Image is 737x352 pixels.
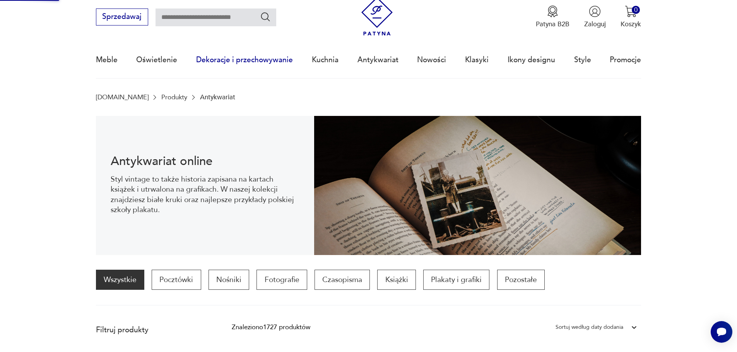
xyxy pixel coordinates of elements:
a: Ikona medaluPatyna B2B [536,5,569,29]
div: 0 [632,6,640,14]
p: Zaloguj [584,20,606,29]
img: c8a9187830f37f141118a59c8d49ce82.jpg [314,116,641,255]
img: Ikonka użytkownika [589,5,601,17]
img: Ikona medalu [547,5,559,17]
button: 0Koszyk [621,5,641,29]
div: Sortuj według daty dodania [556,322,623,332]
img: Ikona koszyka [625,5,637,17]
p: Styl vintage to także historia zapisana na kartach książek i utrwalona na grafikach. W naszej kol... [111,174,299,215]
h1: Antykwariat online [111,156,299,167]
a: Style [574,42,591,78]
a: Sprzedawaj [96,14,148,20]
a: Nowości [417,42,446,78]
a: Meble [96,42,118,78]
a: Książki [377,270,416,290]
div: Znaleziono 1727 produktów [232,322,310,332]
a: Kuchnia [312,42,339,78]
button: Patyna B2B [536,5,569,29]
a: Nośniki [209,270,249,290]
p: Filtruj produkty [96,325,210,335]
a: Promocje [610,42,641,78]
button: Szukaj [260,11,271,22]
a: Klasyki [465,42,489,78]
a: Fotografie [256,270,307,290]
a: Produkty [161,94,187,101]
p: Koszyk [621,20,641,29]
a: Pocztówki [152,270,201,290]
p: Patyna B2B [536,20,569,29]
a: Pozostałe [497,270,545,290]
a: [DOMAIN_NAME] [96,94,149,101]
a: Wszystkie [96,270,144,290]
a: Dekoracje i przechowywanie [196,42,293,78]
button: Zaloguj [584,5,606,29]
a: Antykwariat [357,42,398,78]
a: Plakaty i grafiki [423,270,489,290]
p: Antykwariat [200,94,235,101]
a: Ikony designu [508,42,555,78]
button: Sprzedawaj [96,9,148,26]
iframe: Smartsupp widget button [711,321,732,343]
a: Oświetlenie [136,42,177,78]
a: Czasopisma [315,270,370,290]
